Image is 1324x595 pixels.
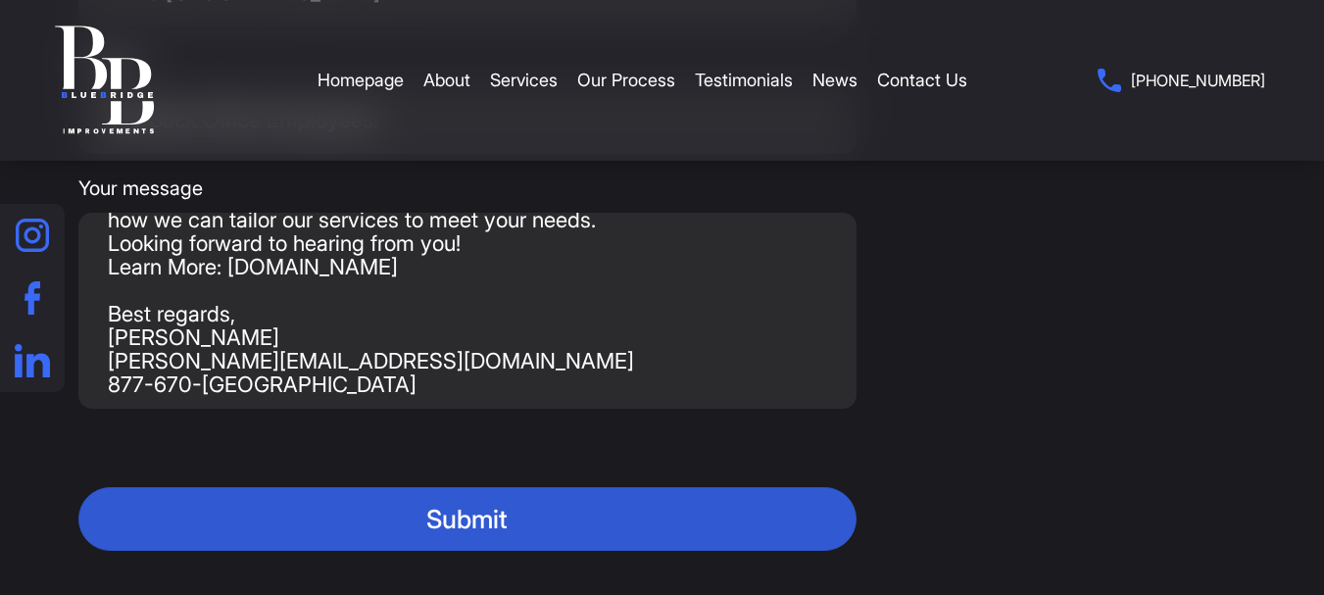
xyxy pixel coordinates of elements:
[1098,67,1265,94] a: [PHONE_NUMBER]
[318,51,404,110] a: Homepage
[877,51,967,110] a: Contact Us
[78,487,857,551] button: Submit
[577,51,675,110] a: Our Process
[812,51,858,110] a: News
[695,51,793,110] a: Testimonials
[490,51,558,110] a: Services
[1131,67,1265,94] span: [PHONE_NUMBER]
[78,213,857,409] textarea: Your message
[78,174,857,203] span: Your message
[423,51,470,110] a: About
